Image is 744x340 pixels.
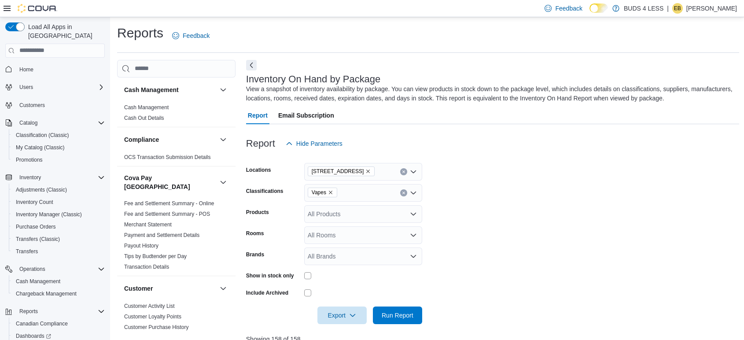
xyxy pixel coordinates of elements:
a: My Catalog (Classic) [12,142,68,153]
span: Customers [19,102,45,109]
span: Reports [16,306,105,317]
span: Load All Apps in [GEOGRAPHIC_DATA] [25,22,105,40]
button: Reports [16,306,41,317]
label: Products [246,209,269,216]
span: Chargeback Management [16,290,77,297]
button: Compliance [124,135,216,144]
div: View a snapshot of inventory availability by package. You can view products in stock down to the ... [246,85,735,103]
label: Classifications [246,188,284,195]
a: Fee and Settlement Summary - POS [124,211,210,217]
div: Cash Management [117,102,236,127]
a: OCS Transaction Submission Details [124,154,211,160]
label: Brands [246,251,264,258]
div: Cova Pay [GEOGRAPHIC_DATA] [117,198,236,276]
span: Adjustments (Classic) [12,185,105,195]
button: Purchase Orders [9,221,108,233]
span: Catalog [19,119,37,126]
button: My Catalog (Classic) [9,141,108,154]
button: Export [317,307,367,324]
button: Cash Management [9,275,108,288]
a: Transfers (Classic) [12,234,63,244]
a: Feedback [169,27,213,44]
button: Classification (Classic) [9,129,108,141]
a: Cash Out Details [124,115,164,121]
span: Customer Purchase History [124,324,189,331]
button: Transfers (Classic) [9,233,108,245]
span: Cash Management [124,104,169,111]
button: Remove 23 Young Street from selection in this group [365,169,371,174]
h3: Compliance [124,135,159,144]
span: Payment and Settlement Details [124,232,199,239]
button: Adjustments (Classic) [9,184,108,196]
span: Reports [19,308,38,315]
button: Inventory [2,171,108,184]
a: Classification (Classic) [12,130,73,140]
button: Chargeback Management [9,288,108,300]
span: Report [248,107,268,124]
span: Transfers (Classic) [12,234,105,244]
span: Operations [16,264,105,274]
button: Users [16,82,37,92]
span: Chargeback Management [12,288,105,299]
button: Clear input [400,189,407,196]
button: Next [246,60,257,70]
span: Canadian Compliance [16,320,68,327]
button: Cova Pay [GEOGRAPHIC_DATA] [124,174,216,191]
span: Purchase Orders [16,223,56,230]
a: Inventory Manager (Classic) [12,209,85,220]
span: Payout History [124,242,158,249]
label: Show in stock only [246,272,294,279]
span: Users [19,84,33,91]
span: Transfers [16,248,38,255]
span: Feedback [183,31,210,40]
span: Customers [16,100,105,111]
button: Run Report [373,307,422,324]
button: Cash Management [124,85,216,94]
button: Catalog [2,117,108,129]
span: My Catalog (Classic) [16,144,65,151]
button: Cash Management [218,85,228,95]
span: Inventory [19,174,41,181]
a: Chargeback Management [12,288,80,299]
button: Hide Parameters [282,135,346,152]
span: EB [674,3,681,14]
span: Feedback [555,4,582,13]
span: Inventory [16,172,105,183]
span: Transfers [12,246,105,257]
span: Home [16,64,105,75]
p: | [667,3,669,14]
span: Users [16,82,105,92]
button: Inventory Count [9,196,108,208]
span: Export [323,307,361,324]
a: Cash Management [12,276,64,287]
button: Customer [218,283,228,294]
a: Merchant Statement [124,222,172,228]
span: Home [19,66,33,73]
span: Cash Management [16,278,60,285]
span: Hide Parameters [296,139,343,148]
a: Customer Purchase History [124,324,189,330]
button: Remove Vapes from selection in this group [328,190,333,195]
button: Users [2,81,108,93]
span: Purchase Orders [12,222,105,232]
a: Customer Loyalty Points [124,314,181,320]
button: Home [2,63,108,76]
span: My Catalog (Classic) [12,142,105,153]
a: Fee and Settlement Summary - Online [124,200,214,207]
span: Catalog [16,118,105,128]
img: Cova [18,4,57,13]
button: Operations [2,263,108,275]
button: Open list of options [410,232,417,239]
a: Canadian Compliance [12,318,71,329]
h3: Customer [124,284,153,293]
span: [STREET_ADDRESS] [312,167,364,176]
button: Cova Pay [GEOGRAPHIC_DATA] [218,177,228,188]
a: Customers [16,100,48,111]
span: Inventory Count [12,197,105,207]
label: Include Archived [246,289,288,296]
span: Fee and Settlement Summary - Online [124,200,214,207]
span: Transfers (Classic) [16,236,60,243]
button: Promotions [9,154,108,166]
